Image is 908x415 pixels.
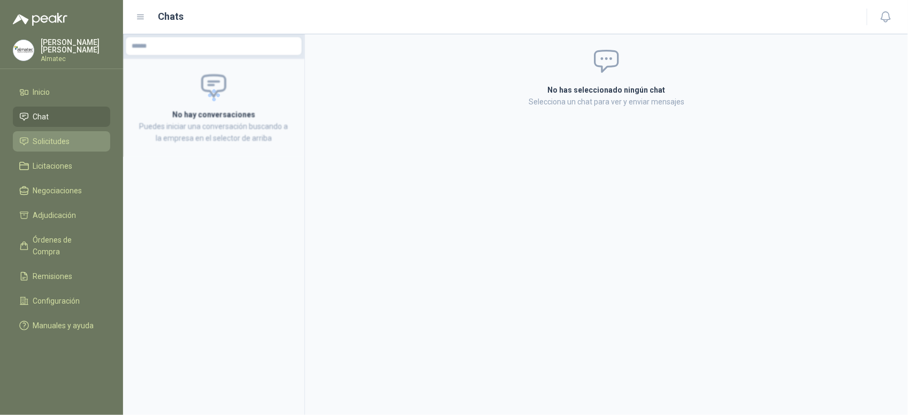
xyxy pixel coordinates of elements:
span: Inicio [33,86,50,98]
span: Negociaciones [33,185,82,197]
span: Configuración [33,295,80,307]
img: Logo peakr [13,13,67,26]
span: Solicitudes [33,135,70,147]
p: Almatec [41,56,110,62]
a: Adjudicación [13,205,110,225]
h2: No has seleccionado ningún chat [420,84,793,96]
span: Adjudicación [33,209,77,221]
p: [PERSON_NAME] [PERSON_NAME] [41,39,110,54]
a: Chat [13,107,110,127]
a: Remisiones [13,266,110,286]
span: Chat [33,111,49,123]
a: Órdenes de Compra [13,230,110,262]
a: Solicitudes [13,131,110,152]
span: Remisiones [33,270,73,282]
span: Manuales y ayuda [33,320,94,331]
p: Selecciona un chat para ver y enviar mensajes [420,96,793,108]
h1: Chats [158,9,184,24]
span: Licitaciones [33,160,73,172]
a: Inicio [13,82,110,102]
img: Company Logo [13,40,34,61]
a: Licitaciones [13,156,110,176]
a: Configuración [13,291,110,311]
span: Órdenes de Compra [33,234,100,258]
a: Manuales y ayuda [13,315,110,336]
a: Negociaciones [13,180,110,201]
